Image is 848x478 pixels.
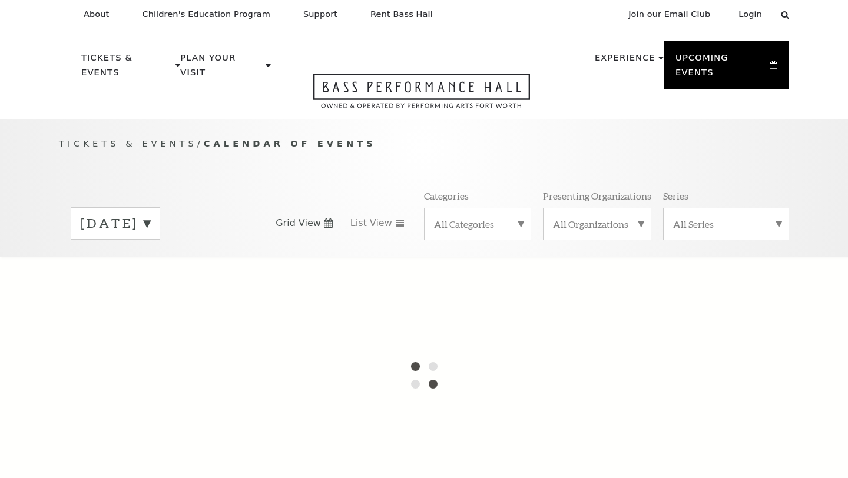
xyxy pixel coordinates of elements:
[303,9,337,19] p: Support
[595,51,655,72] p: Experience
[81,214,150,233] label: [DATE]
[675,51,767,87] p: Upcoming Events
[276,217,321,230] span: Grid View
[673,218,779,230] label: All Series
[84,9,109,19] p: About
[553,218,641,230] label: All Organizations
[543,190,651,202] p: Presenting Organizations
[350,217,392,230] span: List View
[370,9,433,19] p: Rent Bass Hall
[59,137,789,151] p: /
[59,138,197,148] span: Tickets & Events
[424,190,469,202] p: Categories
[142,9,270,19] p: Children's Education Program
[434,218,521,230] label: All Categories
[204,138,376,148] span: Calendar of Events
[663,190,688,202] p: Series
[81,51,173,87] p: Tickets & Events
[180,51,263,87] p: Plan Your Visit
